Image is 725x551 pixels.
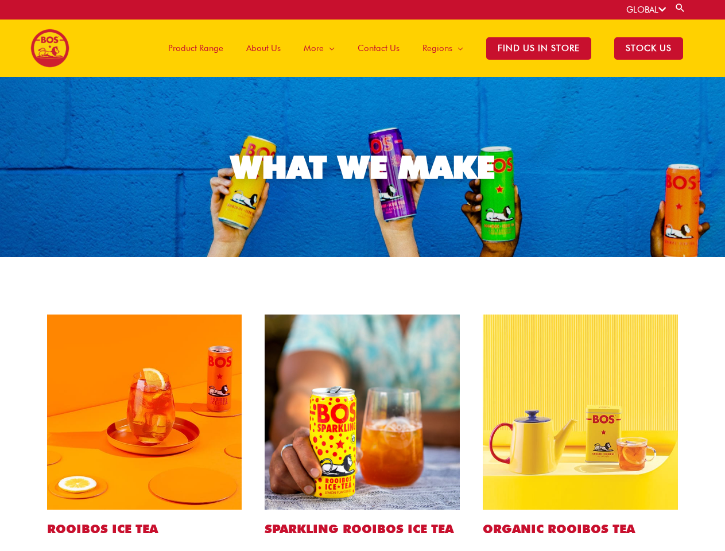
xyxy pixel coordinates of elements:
img: sparkling lemon [265,315,460,510]
span: Find Us in Store [486,37,591,60]
img: BOS logo finals-200px [30,29,69,68]
a: STOCK US [603,20,695,77]
span: STOCK US [614,37,683,60]
span: Regions [422,31,452,65]
a: More [292,20,346,77]
h2: ORGANIC ROOIBOS TEA [483,521,678,537]
span: About Us [246,31,281,65]
h2: SPARKLING ROOIBOS ICE TEA [265,521,460,537]
a: Product Range [157,20,235,77]
span: Contact Us [358,31,400,65]
a: Contact Us [346,20,411,77]
span: More [304,31,324,65]
img: peach [47,315,242,510]
img: hot-tea-2-copy [483,315,678,510]
span: Product Range [168,31,223,65]
a: About Us [235,20,292,77]
a: GLOBAL [626,5,666,15]
a: Find Us in Store [475,20,603,77]
a: Search button [674,2,686,13]
nav: Site Navigation [148,20,695,77]
div: WHAT WE MAKE [231,152,495,183]
h2: ROOIBOS ICE TEA [47,521,242,537]
a: Regions [411,20,475,77]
